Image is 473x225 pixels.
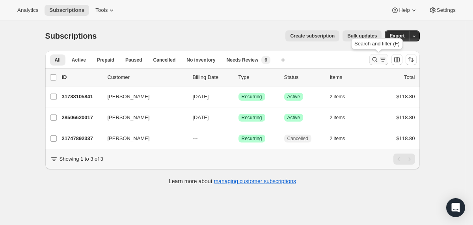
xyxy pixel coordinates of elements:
[391,54,402,65] button: Customize table column order and visibility
[446,198,465,217] div: Open Intercom Messenger
[186,57,215,63] span: No inventory
[55,57,61,63] span: All
[287,94,300,100] span: Active
[97,57,114,63] span: Prepaid
[424,5,460,16] button: Settings
[242,94,262,100] span: Recurring
[264,57,267,63] span: 6
[169,177,296,185] p: Learn more about
[227,57,259,63] span: Needs Review
[72,57,86,63] span: Active
[330,91,354,102] button: 2 items
[214,178,296,184] a: managing customer subscriptions
[290,33,335,39] span: Create subscription
[91,5,120,16] button: Tools
[385,30,409,41] button: Export
[125,57,142,63] span: Paused
[193,73,232,81] p: Billing Date
[193,94,209,99] span: [DATE]
[406,54,417,65] button: Sort the results
[287,135,308,142] span: Cancelled
[284,73,324,81] p: Status
[62,93,101,101] p: 31788105841
[62,114,101,122] p: 28506620017
[62,112,415,123] div: 28506620017[PERSON_NAME][DATE]SuccessRecurringSuccessActive2 items$118.80
[13,5,43,16] button: Analytics
[277,54,289,66] button: Create new view
[386,5,422,16] button: Help
[399,7,410,13] span: Help
[62,135,101,142] p: 21747892337
[330,94,345,100] span: 2 items
[242,135,262,142] span: Recurring
[330,114,345,121] span: 2 items
[62,73,101,81] p: ID
[397,114,415,120] span: $118.80
[62,73,415,81] div: IDCustomerBilling DateTypeStatusItemsTotal
[49,7,84,13] span: Subscriptions
[103,90,182,103] button: [PERSON_NAME]
[62,133,415,144] div: 21747892337[PERSON_NAME]---SuccessRecurringCancelled2 items$118.80
[397,94,415,99] span: $118.80
[238,73,278,81] div: Type
[17,7,38,13] span: Analytics
[347,33,377,39] span: Bulk updates
[393,154,415,165] nav: Pagination
[103,132,182,145] button: [PERSON_NAME]
[103,111,182,124] button: [PERSON_NAME]
[108,135,150,142] span: [PERSON_NAME]
[45,32,97,40] span: Subscriptions
[153,57,176,63] span: Cancelled
[330,133,354,144] button: 2 items
[242,114,262,121] span: Recurring
[397,135,415,141] span: $118.80
[60,155,103,163] p: Showing 1 to 3 of 3
[404,73,415,81] p: Total
[287,114,300,121] span: Active
[108,93,150,101] span: [PERSON_NAME]
[108,73,186,81] p: Customer
[330,112,354,123] button: 2 items
[193,135,198,141] span: ---
[95,7,108,13] span: Tools
[389,33,404,39] span: Export
[437,7,456,13] span: Settings
[62,91,415,102] div: 31788105841[PERSON_NAME][DATE]SuccessRecurringSuccessActive2 items$118.80
[45,5,89,16] button: Subscriptions
[193,114,209,120] span: [DATE]
[330,135,345,142] span: 2 items
[108,114,150,122] span: [PERSON_NAME]
[343,30,382,41] button: Bulk updates
[285,30,339,41] button: Create subscription
[369,54,388,65] button: Search and filter results
[330,73,369,81] div: Items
